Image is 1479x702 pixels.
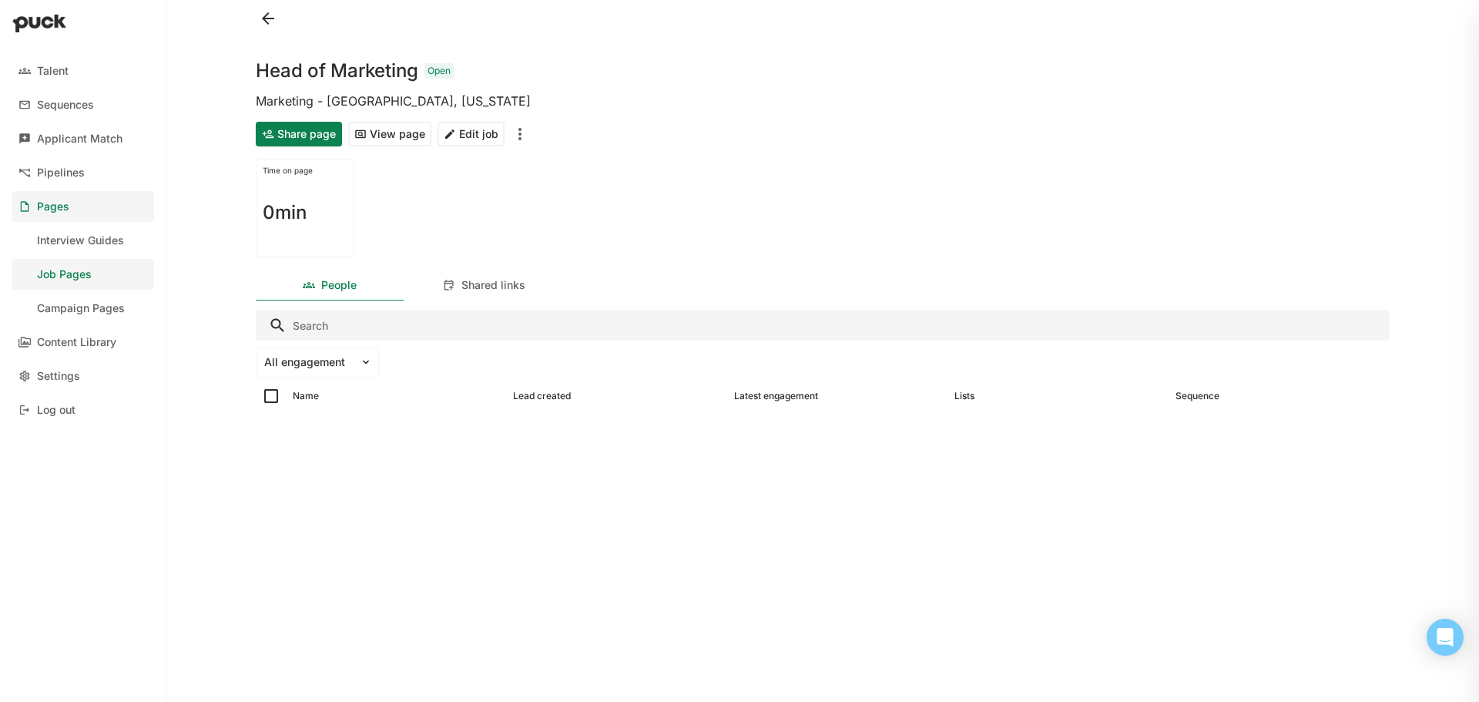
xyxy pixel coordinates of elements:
div: Open [428,65,451,76]
a: Sequences [12,89,154,120]
div: Content Library [37,336,116,349]
button: More options [511,122,529,146]
a: Campaign Pages [12,293,154,324]
a: Applicant Match [12,123,154,154]
a: Job Pages [12,259,154,290]
div: Open Intercom Messenger [1427,619,1464,656]
a: Pipelines [12,157,154,188]
div: Settings [37,370,80,383]
h1: 0min [263,203,307,222]
div: Latest engagement [734,391,818,401]
div: Sequences [37,99,94,112]
div: Talent [37,65,69,78]
a: Content Library [12,327,154,358]
div: Interview Guides [37,234,124,247]
a: Interview Guides [12,225,154,256]
div: Shared links [461,279,525,292]
div: Sequence [1175,391,1219,401]
a: Pages [12,191,154,222]
button: Share page [256,122,342,146]
button: View page [348,122,431,146]
div: Job Pages [37,268,92,281]
input: Search [256,310,1390,341]
div: Applicant Match [37,133,122,146]
button: Edit job [438,122,505,146]
div: Lists [954,391,974,401]
div: Log out [37,404,75,417]
h1: Head of Marketing [256,62,418,80]
div: Lead created [513,391,571,401]
div: Campaign Pages [37,302,125,315]
div: Time on page [263,166,347,175]
div: People [321,279,357,292]
a: Settings [12,361,154,391]
div: Pages [37,200,69,213]
a: Talent [12,55,154,86]
div: Marketing - [GEOGRAPHIC_DATA], [US_STATE] [256,92,1390,109]
div: Name [293,391,319,401]
div: Pipelines [37,166,85,180]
